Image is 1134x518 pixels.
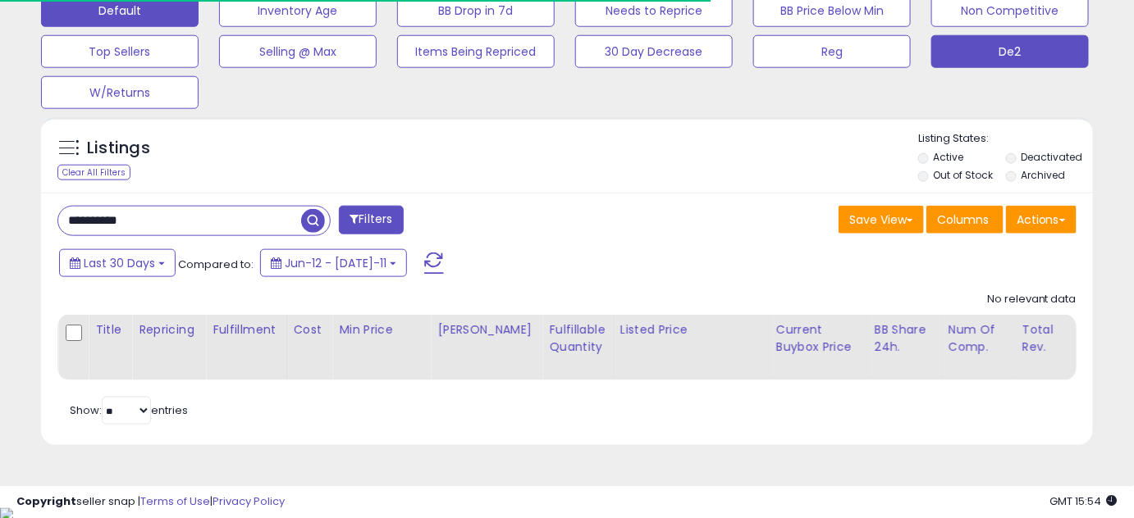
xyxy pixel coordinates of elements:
[918,131,1093,147] p: Listing States:
[753,35,911,68] button: Reg
[776,321,861,356] div: Current Buybox Price
[84,255,155,271] span: Last 30 Days
[437,321,535,339] div: [PERSON_NAME]
[926,206,1004,234] button: Columns
[949,321,1008,356] div: Num of Comp.
[620,321,762,339] div: Listed Price
[41,35,199,68] button: Top Sellers
[95,321,125,339] div: Title
[16,494,285,510] div: seller snap | |
[294,321,326,339] div: Cost
[397,35,555,68] button: Items Being Repriced
[1022,168,1066,182] label: Archived
[219,35,377,68] button: Selling @ Max
[339,206,403,234] button: Filters
[1050,493,1118,509] span: 2025-08-11 15:54 GMT
[260,249,407,277] button: Jun-12 - [DATE]-11
[16,493,76,509] strong: Copyright
[178,257,254,272] span: Compared to:
[933,168,993,182] label: Out of Stock
[1022,321,1082,356] div: Total Rev.
[937,211,989,228] span: Columns
[875,321,935,356] div: BB Share 24h.
[1022,150,1083,164] label: Deactivated
[285,255,386,271] span: Jun-12 - [DATE]-11
[70,402,188,418] span: Show: entries
[987,292,1077,307] div: No relevant data
[931,35,1089,68] button: De2
[140,493,210,509] a: Terms of Use
[41,76,199,109] button: W/Returns
[213,321,279,339] div: Fulfillment
[839,206,924,234] button: Save View
[1006,206,1077,234] button: Actions
[59,249,176,277] button: Last 30 Days
[575,35,733,68] button: 30 Day Decrease
[549,321,606,356] div: Fulfillable Quantity
[213,493,285,509] a: Privacy Policy
[933,150,963,164] label: Active
[139,321,199,339] div: Repricing
[87,137,150,160] h5: Listings
[339,321,423,339] div: Min Price
[57,165,130,180] div: Clear All Filters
